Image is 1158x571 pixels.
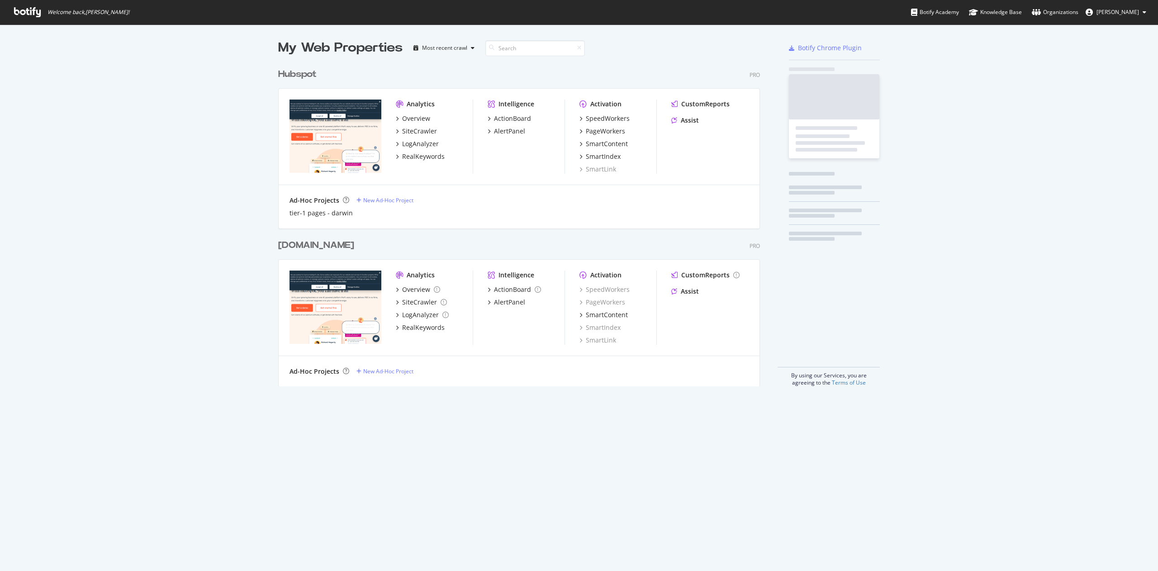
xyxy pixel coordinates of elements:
span: Welcome back, [PERSON_NAME] ! [47,9,129,16]
a: Terms of Use [832,379,866,386]
a: New Ad-Hoc Project [356,367,413,375]
a: SmartIndex [579,323,621,332]
div: [DOMAIN_NAME] [278,239,354,252]
div: SpeedWorkers [586,114,630,123]
a: LogAnalyzer [396,139,439,148]
a: LogAnalyzer [396,310,449,319]
div: Most recent crawl [422,45,467,51]
div: CustomReports [681,100,730,109]
div: Assist [681,116,699,125]
div: Knowledge Base [969,8,1022,17]
div: SmartContent [586,139,628,148]
div: CustomReports [681,271,730,280]
a: CustomReports [671,271,740,280]
div: Overview [402,114,430,123]
img: hubspot-bulkdataexport.com [289,271,381,344]
div: Botify Academy [911,8,959,17]
div: SiteCrawler [402,127,437,136]
a: Botify Chrome Plugin [789,43,862,52]
div: Botify Chrome Plugin [798,43,862,52]
div: New Ad-Hoc Project [363,196,413,204]
a: Assist [671,116,699,125]
a: SpeedWorkers [579,114,630,123]
div: LogAnalyzer [402,310,439,319]
a: Overview [396,114,430,123]
a: PageWorkers [579,127,625,136]
div: ActionBoard [494,285,531,294]
a: SiteCrawler [396,298,447,307]
a: Assist [671,287,699,296]
a: SpeedWorkers [579,285,630,294]
div: Organizations [1032,8,1078,17]
a: SmartIndex [579,152,621,161]
div: RealKeywords [402,323,445,332]
span: Victor Pan [1096,8,1139,16]
input: Search [485,40,585,56]
div: Pro [750,242,760,250]
a: RealKeywords [396,323,445,332]
a: New Ad-Hoc Project [356,196,413,204]
a: ActionBoard [488,114,531,123]
div: SmartContent [586,310,628,319]
div: AlertPanel [494,298,525,307]
div: LogAnalyzer [402,139,439,148]
div: Ad-Hoc Projects [289,367,339,376]
a: SmartContent [579,139,628,148]
div: Intelligence [498,271,534,280]
div: ActionBoard [494,114,531,123]
a: PageWorkers [579,298,625,307]
div: Hubspot [278,68,317,81]
div: Activation [590,271,622,280]
button: [PERSON_NAME] [1078,5,1153,19]
a: tier-1 pages - darwin [289,209,353,218]
div: Analytics [407,100,435,109]
a: Overview [396,285,440,294]
a: RealKeywords [396,152,445,161]
a: Hubspot [278,68,320,81]
button: Most recent crawl [410,41,478,55]
div: Ad-Hoc Projects [289,196,339,205]
a: SmartLink [579,336,616,345]
div: grid [278,57,767,386]
img: hubspot.com [289,100,381,173]
div: PageWorkers [586,127,625,136]
div: RealKeywords [402,152,445,161]
div: AlertPanel [494,127,525,136]
a: SiteCrawler [396,127,437,136]
a: [DOMAIN_NAME] [278,239,358,252]
div: By using our Services, you are agreeing to the [778,367,880,386]
div: SiteCrawler [402,298,437,307]
div: New Ad-Hoc Project [363,367,413,375]
div: Overview [402,285,430,294]
div: Pro [750,71,760,79]
a: AlertPanel [488,298,525,307]
div: Activation [590,100,622,109]
a: AlertPanel [488,127,525,136]
div: Assist [681,287,699,296]
a: CustomReports [671,100,730,109]
div: SmartIndex [586,152,621,161]
a: ActionBoard [488,285,541,294]
a: SmartLink [579,165,616,174]
div: Analytics [407,271,435,280]
div: My Web Properties [278,39,403,57]
div: Intelligence [498,100,534,109]
a: SmartContent [579,310,628,319]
